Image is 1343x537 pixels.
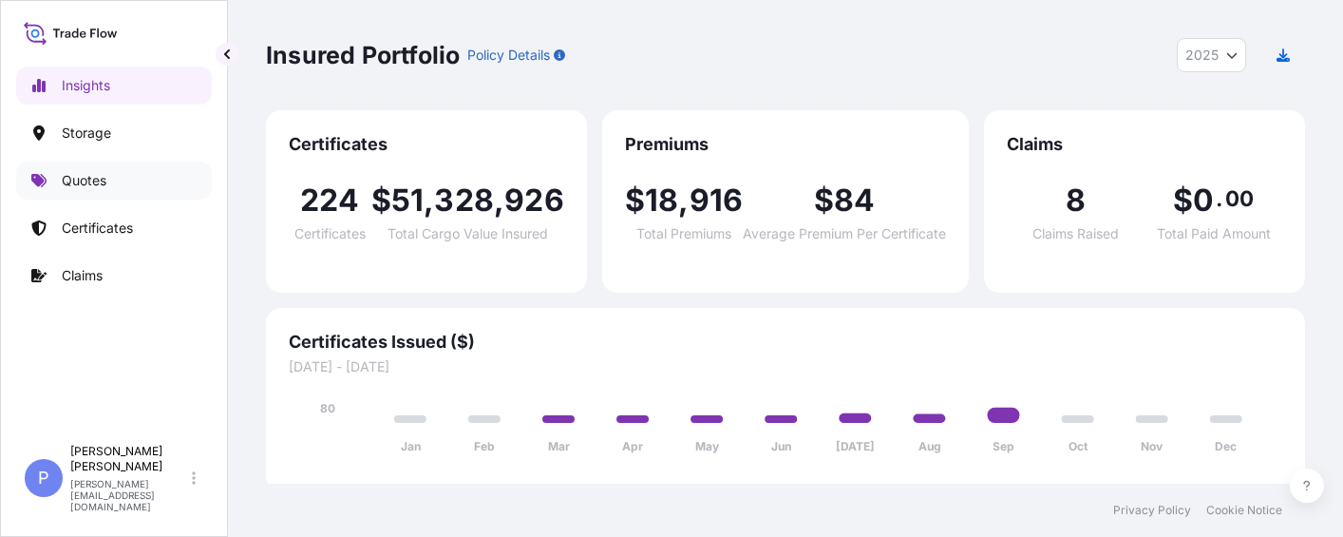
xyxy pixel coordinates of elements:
span: [DATE] - [DATE] [289,357,1282,376]
span: , [424,185,434,216]
p: Storage [62,124,111,143]
span: 8 [1066,185,1086,216]
span: $ [814,185,834,216]
a: Claims [16,257,212,295]
span: . [1216,191,1222,206]
span: 916 [690,185,744,216]
tspan: [DATE] [836,439,875,453]
a: Certificates [16,209,212,247]
p: Insights [62,76,110,95]
tspan: 80 [320,401,335,415]
a: Privacy Policy [1113,503,1191,518]
tspan: Apr [622,439,643,453]
span: Total Cargo Value Insured [388,227,548,240]
span: 84 [834,185,875,216]
span: , [678,185,689,216]
p: Certificates [62,219,133,238]
span: $ [625,185,645,216]
a: Cookie Notice [1206,503,1282,518]
span: Certificates [294,227,366,240]
p: Policy Details [467,46,550,65]
span: 2025 [1185,46,1219,65]
p: [PERSON_NAME] [PERSON_NAME] [70,444,188,474]
span: 51 [391,185,424,216]
tspan: Aug [918,439,941,453]
span: 0 [1193,185,1214,216]
tspan: Oct [1069,439,1088,453]
span: Premiums [625,133,946,156]
span: 18 [645,185,678,216]
p: Quotes [62,171,106,190]
span: 00 [1225,191,1254,206]
span: Total Paid Amount [1157,227,1271,240]
span: Claims [1007,133,1282,156]
tspan: Feb [474,439,495,453]
span: , [494,185,504,216]
tspan: Dec [1215,439,1237,453]
tspan: Jan [401,439,421,453]
span: 224 [300,185,360,216]
button: Year Selector [1177,38,1246,72]
a: Quotes [16,162,212,200]
span: Claims Raised [1032,227,1119,240]
p: Claims [62,266,103,285]
span: Total Premiums [636,227,731,240]
span: Certificates [289,133,564,156]
span: $ [371,185,391,216]
tspan: Jun [771,439,791,453]
span: $ [1173,185,1193,216]
tspan: Mar [548,439,570,453]
tspan: Sep [993,439,1014,453]
span: P [38,469,49,488]
p: [PERSON_NAME][EMAIL_ADDRESS][DOMAIN_NAME] [70,478,188,512]
span: 926 [504,185,564,216]
span: Average Premium Per Certificate [743,227,946,240]
a: Insights [16,67,212,105]
span: Certificates Issued ($) [289,331,1282,354]
p: Insured Portfolio [266,40,460,70]
span: 328 [434,185,494,216]
tspan: May [695,439,720,453]
tspan: Nov [1141,439,1163,453]
a: Storage [16,114,212,152]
